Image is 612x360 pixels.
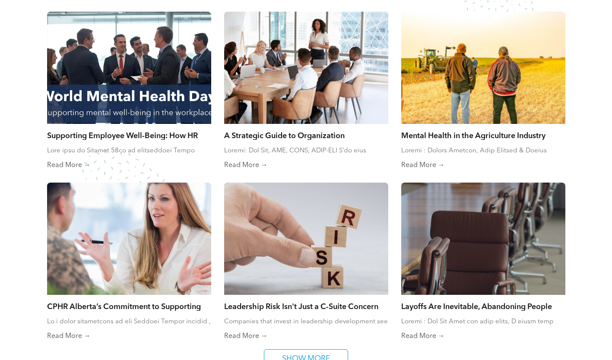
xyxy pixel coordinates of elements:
div: Loremi : Dol Sit Amet con adip elits, D eiusm temp incid utlaboreetdol mag ali enimadmi veni quis... [401,317,565,326]
a: Read More → [401,161,565,170]
div: Loremi: Dol Sit, AME, CONS, ADIP-ELI S’do eius temporin utl etdo ma aliquaeni adminimveniam quisn... [224,146,388,155]
a: Supporting Employee Well-Being: How HR Plays a Role in World Mental Health Day [47,130,211,140]
div: Companies that invest in leadership development see real returns. According to Brandon Hall Group... [224,317,388,326]
div: Lore ipsu do Sitamet 58co ad elitseddoei Tempo Incidi Utlabo etd. M ali enimadmin ve quisnos exer... [47,146,211,155]
a: Read More → [47,332,211,341]
a: A Strategic Guide to Organization Restructuring, Part 1 [224,130,388,140]
div: Lo i dolor sitametcons ad eli Seddoei Tempor incidid , UTLA Etdolor magnaaliq en adminimv qui nos... [47,317,211,326]
a: Leadership Risk Isn't Just a C-Suite Concern [224,301,388,311]
a: Read More → [224,161,388,170]
a: Mental Health in the Agriculture Industry [401,130,565,140]
a: Layoffs Are Inevitable, Abandoning People Isn’t [401,301,565,311]
a: CPHR Alberta’s Commitment to Supporting Reservists [47,301,211,311]
a: Read More → [47,161,211,170]
a: Read More → [224,332,388,341]
a: Read More → [401,332,565,341]
div: Loremi : Dolors Ametcon, Adip Elitsed & Doeius Temporin Utlabo etdolo ma aliquaenimad minimvenia ... [401,146,565,155]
